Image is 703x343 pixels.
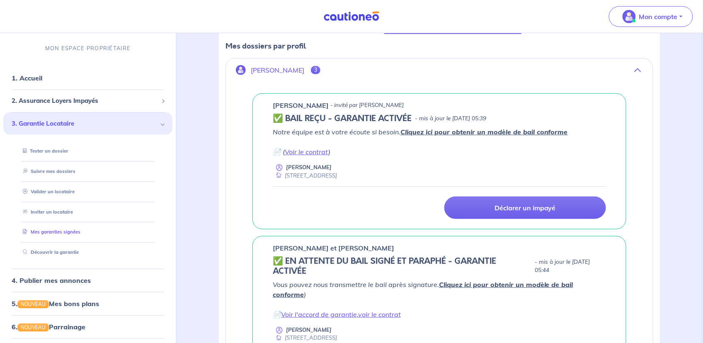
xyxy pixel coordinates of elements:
[12,96,158,106] span: 2. Assurance Loyers Impayés
[13,225,162,239] div: Mes garanties signées
[415,114,486,123] p: - mis à jour le [DATE] 05:39
[273,172,337,180] div: [STREET_ADDRESS]
[12,299,99,308] a: 5.NOUVEAUMes bons plans
[273,114,412,124] h5: ✅ BAIL REÇU - GARANTIE ACTIVÉE
[281,310,357,319] a: Voir l'accord de garantie
[12,119,158,128] span: 3. Garantie Locataire
[286,163,332,171] p: [PERSON_NAME]
[609,6,693,27] button: illu_account_valid_menu.svgMon compte
[273,114,606,124] div: state: CONTRACT-VALIDATED, Context: IN-LANDLORD,IN-LANDLORD
[19,229,80,235] a: Mes garanties signées
[13,246,162,259] div: Découvrir la garantie
[535,258,606,275] p: - mis à jour le [DATE] 05:44
[226,60,653,80] button: [PERSON_NAME]3
[273,256,531,276] h5: ✅️️️ EN ATTENTE DU BAIL SIGNÉ ET PARAPHÉ - GARANTIE ACTIVÉE
[639,12,678,22] p: Mon compte
[3,272,172,289] div: 4. Publier mes annonces
[251,66,304,74] p: [PERSON_NAME]
[3,70,172,86] div: 1. Accueil
[19,209,73,214] a: Inviter un locataire
[273,128,568,136] em: Notre équipe est à votre écoute si besoin.
[225,41,653,51] p: Mes dossiers par profil
[13,144,162,158] div: Tester un dossier
[3,319,172,335] div: 6.NOUVEAUParrainage
[273,334,337,342] div: [STREET_ADDRESS]
[3,112,172,135] div: 3. Garantie Locataire
[358,310,401,319] a: voir le contrat
[19,168,75,174] a: Suivre mes dossiers
[273,310,401,319] em: 📄 ,
[623,10,636,23] img: illu_account_valid_menu.svg
[285,148,328,156] a: Voir le contrat
[273,280,573,299] em: Vous pouvez nous transmettre le bail après signature. )
[444,197,606,219] a: Déclarer un impayé
[236,65,246,75] img: illu_account.svg
[400,128,568,136] a: Cliquez ici pour obtenir un modèle de bail conforme
[495,204,556,212] p: Déclarer un impayé
[12,276,91,285] a: 4. Publier mes annonces
[273,148,330,156] em: 📄 ( )
[311,66,320,74] span: 3
[286,326,332,334] p: [PERSON_NAME]
[330,101,404,109] p: - invité par [PERSON_NAME]
[273,100,329,110] p: [PERSON_NAME]
[12,323,85,331] a: 6.NOUVEAUParrainage
[13,185,162,198] div: Valider un locataire
[19,188,75,194] a: Valider un locataire
[13,205,162,219] div: Inviter un locataire
[19,249,79,255] a: Découvrir la garantie
[19,148,68,154] a: Tester un dossier
[13,165,162,178] div: Suivre mes dossiers
[45,44,131,52] p: MON ESPACE PROPRIÉTAIRE
[320,11,383,22] img: Cautioneo
[12,74,42,82] a: 1. Accueil
[273,256,606,276] div: state: CONTRACT-SIGNED, Context: IN-LANDLORD,IS-GL-CAUTION-IN-LANDLORD
[3,295,172,312] div: 5.NOUVEAUMes bons plans
[273,243,394,253] p: [PERSON_NAME] et [PERSON_NAME]
[3,93,172,109] div: 2. Assurance Loyers Impayés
